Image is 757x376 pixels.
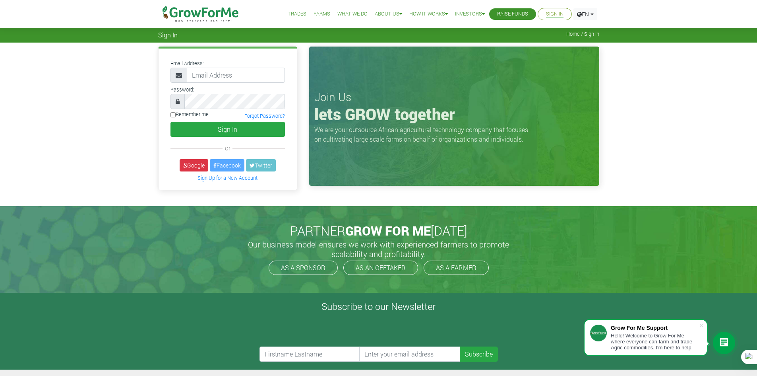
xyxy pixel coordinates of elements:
[269,261,338,275] a: AS A SPONSOR
[259,347,360,362] input: Firstname Lastname
[611,325,699,331] div: Grow For Me Support
[611,333,699,351] div: Hello! Welcome to Grow For Me where everyone can farm and trade Agric commodities. I'm here to help.
[314,125,533,144] p: We are your outsource African agricultural technology company that focuses on cultivating large s...
[424,261,489,275] a: AS A FARMER
[158,31,178,39] span: Sign In
[497,10,528,18] a: Raise Funds
[197,175,257,181] a: Sign Up for a New Account
[345,222,431,239] span: GROW FOR ME
[170,143,285,153] div: or
[170,86,194,94] label: Password:
[10,301,747,312] h4: Subscribe to our Newsletter
[314,10,330,18] a: Farms
[288,10,306,18] a: Trades
[187,68,285,83] input: Email Address
[573,8,597,20] a: EN
[161,223,596,238] h2: PARTNER [DATE]
[170,122,285,137] button: Sign In
[455,10,485,18] a: Investors
[170,112,176,117] input: Remember me
[259,316,380,347] iframe: reCAPTCHA
[359,347,460,362] input: Enter your email address
[314,90,594,104] h3: Join Us
[409,10,448,18] a: How it Works
[180,159,208,171] a: Google
[375,10,402,18] a: About Us
[337,10,368,18] a: What We Do
[314,105,594,124] h1: lets GROW together
[546,10,563,18] a: Sign In
[566,31,599,37] span: Home / Sign In
[170,60,204,67] label: Email Address:
[170,111,209,118] label: Remember me
[460,347,498,362] button: Subscribe
[240,240,518,259] h5: Our business model ensures we work with experienced farmers to promote scalability and profitabil...
[244,113,285,119] a: Forgot Password?
[343,261,418,275] a: AS AN OFFTAKER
